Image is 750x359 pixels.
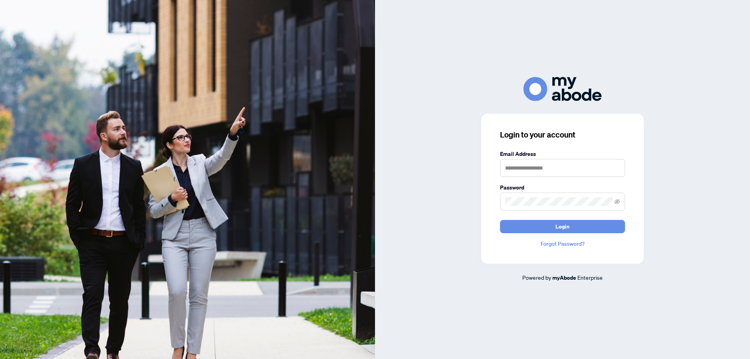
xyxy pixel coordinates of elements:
[500,129,625,140] h3: Login to your account
[555,220,570,233] span: Login
[577,274,603,281] span: Enterprise
[500,220,625,233] button: Login
[614,199,620,204] span: eye-invisible
[522,274,551,281] span: Powered by
[500,239,625,248] a: Forgot Password?
[523,77,602,101] img: ma-logo
[500,150,625,158] label: Email Address
[552,273,576,282] a: myAbode
[500,183,625,192] label: Password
